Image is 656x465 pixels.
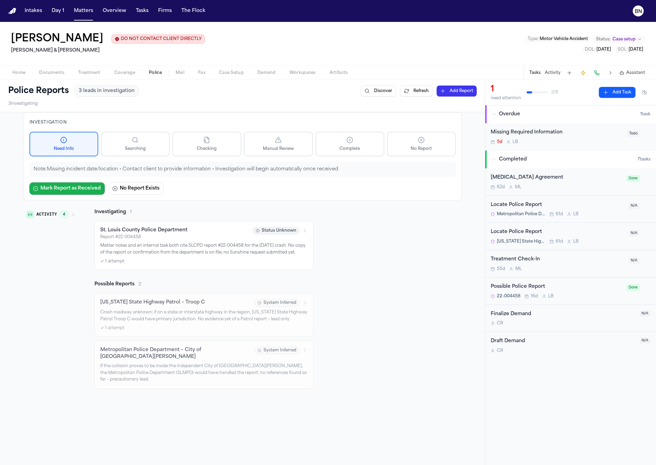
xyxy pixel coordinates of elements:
[497,266,505,272] span: 55d
[94,221,313,270] div: St. Louis County Police DepartmentReport #22-004458Status UnknownMatter notes and an internal tas...
[29,132,98,156] button: Need Info
[497,294,520,299] span: 22-004458
[596,48,611,52] span: [DATE]
[491,256,625,263] div: Treatment Check-In
[619,70,645,76] button: Assistant
[114,70,135,76] span: Coverage
[497,239,545,244] span: [US_STATE] State Highway Patrol – Troop C
[629,230,640,236] span: N/A
[638,157,651,162] span: 7 task s
[112,35,205,43] button: Edit client contact restriction
[139,282,141,287] span: 2
[100,227,188,234] h3: St. Louis County Police Department
[39,70,64,76] span: Documents
[149,70,162,76] span: Police
[100,309,308,323] p: Crash roadway unknown; if on a state or interstate highway in the region, [US_STATE] State Highwa...
[485,105,656,123] button: Overdue1task
[497,184,505,190] span: 62d
[219,70,244,76] span: Case Setup
[583,46,613,53] button: Edit DOL: 2023-02-02
[257,70,276,76] span: Demand
[100,325,308,331] div: ✓ 1 attempt
[133,5,151,17] a: Tasks
[499,111,520,118] span: Overdue
[155,5,175,17] button: Firms
[499,156,527,163] span: Completed
[125,146,146,152] span: Searching
[629,203,640,209] span: N/A
[491,310,635,318] div: Finalize Demand
[548,294,554,299] span: L B
[8,8,16,14] img: Finch Logo
[592,68,602,78] button: Make a Call
[130,209,132,215] span: 1
[613,37,635,42] span: Case setup
[254,299,299,307] span: System Inferred
[11,47,205,55] h2: [PERSON_NAME] & [PERSON_NAME]
[49,5,67,17] button: Day 1
[491,174,622,182] div: [MEDICAL_DATA] Agreement
[54,146,74,152] span: Need Info
[629,257,640,264] span: N/A
[316,132,384,156] button: Complete
[8,101,38,106] span: 3 investigating
[618,48,628,52] span: SOL :
[263,146,294,152] span: Manual Review
[640,337,651,344] span: N/A
[485,196,656,223] div: Open task: Locate Police Report
[640,112,651,117] span: 1 task
[526,36,590,42] button: Edit Type: Motor Vehicle Accident
[22,5,45,17] a: Intakes
[531,294,538,299] span: 16d
[497,321,503,326] span: C R
[8,8,16,14] a: Home
[593,35,645,43] button: Change status from Case setup
[100,259,308,264] div: ✓ 1 attempt
[485,305,656,332] div: Open task: Finalize Demand
[626,70,645,76] span: Assistant
[596,37,610,42] span: Status:
[361,86,396,96] button: Discover
[578,68,588,78] button: Create Immediate Task
[94,293,313,337] div: [US_STATE] State Highway Patrol – Troop CSystem InferredCrash roadway unknown; if on a state or i...
[330,70,348,76] span: Artifacts
[491,95,521,101] div: need attention
[491,337,635,345] div: Draft Demand
[244,132,313,156] button: Manual Review
[100,234,248,240] div: Report # 22-004458
[491,129,623,137] div: Missing Required Information
[491,228,625,236] div: Locate Police Report
[556,239,563,244] span: 61d
[387,132,456,156] button: No Report
[24,209,78,220] button: Activity4
[491,201,625,209] div: Locate Police Report
[629,48,643,52] span: [DATE]
[400,86,433,96] button: Refresh
[198,70,205,76] span: Fax
[176,70,184,76] span: Mail
[179,5,208,17] a: The Flock
[485,223,656,250] div: Open task: Locate Police Report
[12,70,25,76] span: Home
[573,239,579,244] span: L B
[109,182,164,195] button: No Report Exists
[437,86,477,96] button: Add Report
[8,86,69,96] h1: Police Reports
[497,211,545,217] span: Metropolitan Police Department – City of [GEOGRAPHIC_DATA][PERSON_NAME]
[100,5,129,17] button: Overview
[94,281,134,288] h2: Possible Reports
[545,70,561,76] button: Activity
[485,277,656,305] div: Open task: Possible Police Report
[485,123,656,150] div: Open task: Missing Required Information
[627,284,640,291] span: Done
[513,139,518,145] span: L B
[71,5,96,17] button: Matters
[34,166,452,173] p: Note: Missing incident date/location • Contact client to provide information • Investigation will...
[100,243,308,256] p: Matter notes and an internal task both cite SLCPD report #22-004458 for the [DATE] crash. No copy...
[11,33,103,45] h1: [PERSON_NAME]
[627,130,640,137] span: Todo
[100,347,250,360] h3: Metropolitan Police Department – City of [GEOGRAPHIC_DATA][PERSON_NAME]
